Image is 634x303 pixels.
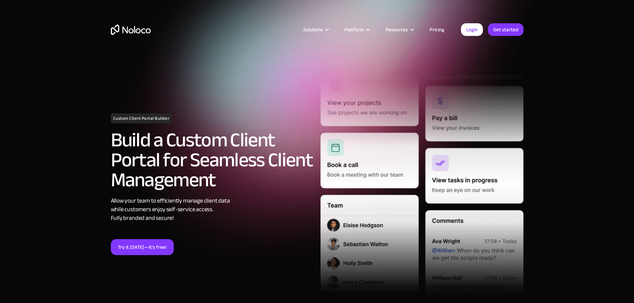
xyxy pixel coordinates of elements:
[111,113,172,123] h1: Custom Client Portal Builder
[295,25,336,34] div: Solutions
[111,197,314,223] div: Allow your team to efficiently manage client data while customers enjoy self-service access. Full...
[377,25,421,34] div: Resources
[385,25,408,34] div: Resources
[303,25,323,34] div: Solutions
[111,239,174,255] a: Try it [DATE]—it’s free!
[421,25,453,34] a: Pricing
[111,25,151,35] a: home
[336,25,377,34] div: Platform
[488,23,524,36] a: Get started
[111,130,314,190] h2: Build a Custom Client Portal for Seamless Client Management
[344,25,364,34] div: Platform
[461,23,483,36] a: Login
